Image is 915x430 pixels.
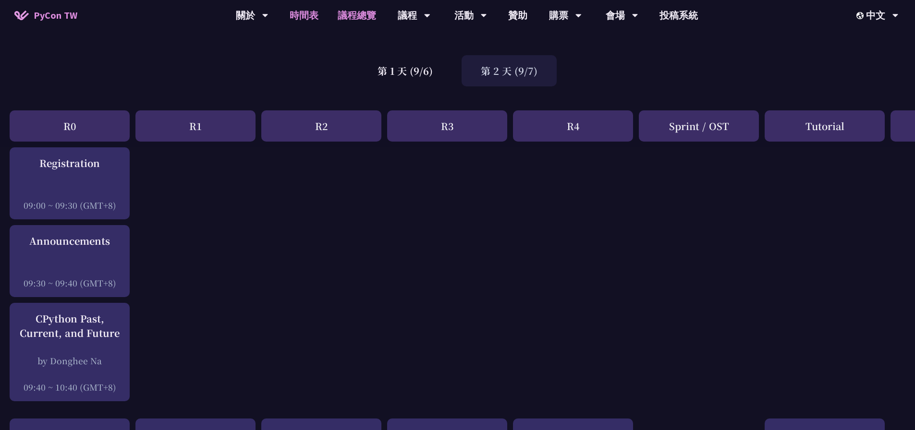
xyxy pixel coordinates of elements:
[14,355,125,367] div: by Donghee Na
[135,110,256,142] div: R1
[513,110,633,142] div: R4
[14,311,125,340] div: CPython Past, Current, and Future
[856,12,866,19] img: Locale Icon
[639,110,759,142] div: Sprint / OST
[358,55,452,86] div: 第 1 天 (9/6)
[387,110,507,142] div: R3
[14,11,29,20] img: Home icon of PyCon TW 2025
[10,110,130,142] div: R0
[14,156,125,170] div: Registration
[261,110,381,142] div: R2
[14,199,125,211] div: 09:00 ~ 09:30 (GMT+8)
[14,234,125,248] div: Announcements
[34,8,77,23] span: PyCon TW
[765,110,885,142] div: Tutorial
[5,3,87,27] a: PyCon TW
[462,55,557,86] div: 第 2 天 (9/7)
[14,311,125,393] a: CPython Past, Current, and Future by Donghee Na 09:40 ~ 10:40 (GMT+8)
[14,277,125,289] div: 09:30 ~ 09:40 (GMT+8)
[14,381,125,393] div: 09:40 ~ 10:40 (GMT+8)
